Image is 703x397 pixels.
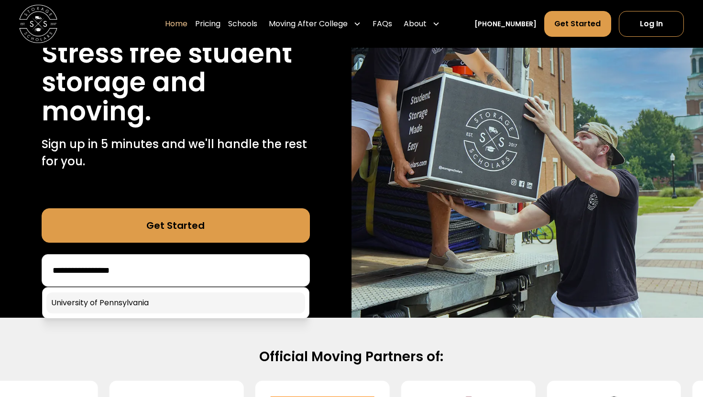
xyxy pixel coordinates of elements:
[404,18,427,30] div: About
[19,5,57,43] img: Storage Scholars main logo
[474,19,537,29] a: [PHONE_NUMBER]
[265,11,365,37] div: Moving After College
[373,11,392,37] a: FAQs
[44,348,658,366] h2: Official Moving Partners of:
[42,39,310,126] h1: Stress free student storage and moving.
[165,11,187,37] a: Home
[228,11,257,37] a: Schools
[195,11,220,37] a: Pricing
[400,11,444,37] div: About
[19,5,57,43] a: home
[544,11,611,37] a: Get Started
[619,11,684,37] a: Log In
[42,208,310,243] a: Get Started
[269,18,348,30] div: Moving After College
[42,136,310,170] p: Sign up in 5 minutes and we'll handle the rest for you.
